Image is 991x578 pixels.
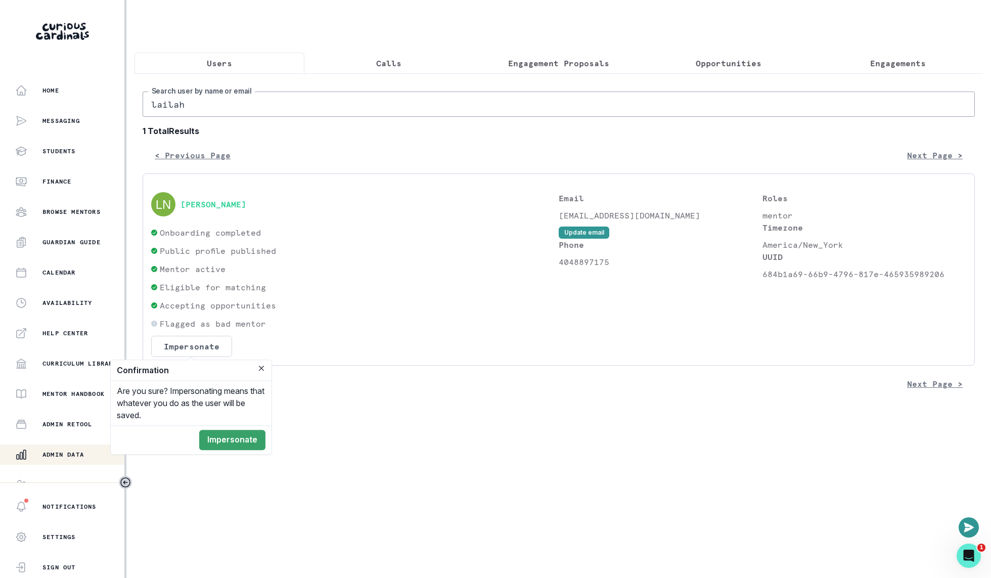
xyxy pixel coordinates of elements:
[762,251,966,263] p: UUID
[977,544,985,552] span: 1
[119,476,132,489] button: Toggle sidebar
[762,221,966,234] p: Timezone
[762,192,966,204] p: Roles
[160,245,276,257] p: Public profile published
[895,145,975,165] button: Next Page >
[160,227,261,239] p: Onboarding completed
[42,420,92,428] p: Admin Retool
[160,299,276,312] p: Accepting opportunities
[181,199,246,209] button: [PERSON_NAME]
[207,57,232,69] p: Users
[199,430,265,450] button: Impersonate
[160,263,226,275] p: Mentor active
[762,209,966,221] p: mentor
[696,57,761,69] p: Opportunities
[111,381,272,425] div: Are you sure? Impersonating means that whatever you do as the user will be saved.
[42,238,101,246] p: Guardian Guide
[151,336,232,357] button: Impersonate
[559,209,762,221] p: [EMAIL_ADDRESS][DOMAIN_NAME]
[42,360,117,368] p: Curriculum Library
[42,208,101,216] p: Browse Mentors
[42,269,76,277] p: Calendar
[559,239,762,251] p: Phone
[42,451,84,459] p: Admin Data
[42,481,76,489] p: Matching
[151,192,175,216] img: svg
[42,563,76,571] p: Sign Out
[762,268,966,280] p: 684b1a69-66b9-4796-817e-465935989206
[36,23,89,40] img: Curious Cardinals Logo
[42,299,92,307] p: Availability
[957,544,981,568] iframe: Intercom live chat
[42,533,76,541] p: Settings
[160,281,266,293] p: Eligible for matching
[42,329,88,337] p: Help Center
[42,177,71,186] p: Finance
[762,239,966,251] p: America/New_York
[376,57,401,69] p: Calls
[42,117,80,125] p: Messaging
[959,517,979,538] button: Open or close messaging widget
[143,145,243,165] button: < Previous Page
[143,125,975,137] b: 1 Total Results
[42,390,105,398] p: Mentor Handbook
[508,57,609,69] p: Engagement Proposals
[559,192,762,204] p: Email
[895,374,975,394] button: Next Page >
[42,503,97,511] p: Notifications
[559,256,762,268] p: 4048897175
[111,360,272,381] header: Confirmation
[160,318,266,330] p: Flagged as bad mentor
[255,362,267,374] button: Close
[870,57,926,69] p: Engagements
[42,86,59,95] p: Home
[559,227,609,239] button: Update email
[42,147,76,155] p: Students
